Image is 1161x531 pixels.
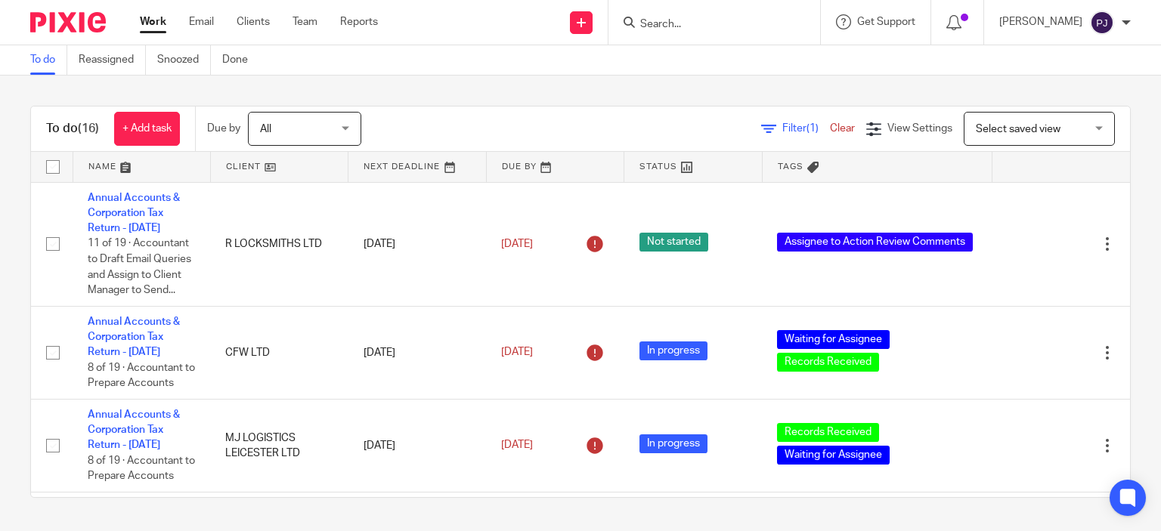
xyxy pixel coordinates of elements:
[501,239,533,249] span: [DATE]
[140,14,166,29] a: Work
[222,45,259,75] a: Done
[189,14,214,29] a: Email
[777,446,890,465] span: Waiting for Assignee
[210,306,348,399] td: CFW LTD
[114,112,180,146] a: + Add task
[830,123,855,134] a: Clear
[88,455,195,482] span: 8 of 19 · Accountant to Prepare Accounts
[857,17,915,27] span: Get Support
[777,233,973,252] span: Assignee to Action Review Comments
[237,14,270,29] a: Clients
[79,45,146,75] a: Reassigned
[348,306,486,399] td: [DATE]
[777,353,879,372] span: Records Received
[88,316,180,358] a: Annual Accounts & Corporation Tax Return - [DATE]
[639,18,775,32] input: Search
[999,14,1082,29] p: [PERSON_NAME]
[88,193,180,234] a: Annual Accounts & Corporation Tax Return - [DATE]
[807,123,819,134] span: (1)
[778,162,803,171] span: Tags
[639,434,707,453] span: In progress
[348,399,486,492] td: [DATE]
[639,233,708,252] span: Not started
[30,12,106,32] img: Pixie
[157,45,211,75] a: Snoozed
[46,121,99,137] h1: To do
[501,440,533,451] span: [DATE]
[210,182,348,306] td: R LOCKSMITHS LTD
[207,121,240,136] p: Due by
[501,347,533,358] span: [DATE]
[340,14,378,29] a: Reports
[30,45,67,75] a: To do
[210,399,348,492] td: MJ LOGISTICS LEICESTER LTD
[782,123,830,134] span: Filter
[777,423,879,442] span: Records Received
[260,124,271,134] span: All
[78,122,99,134] span: (16)
[88,239,191,296] span: 11 of 19 · Accountant to Draft Email Queries and Assign to Client Manager to Send...
[88,363,195,389] span: 8 of 19 · Accountant to Prepare Accounts
[293,14,317,29] a: Team
[1090,11,1114,35] img: svg%3E
[777,330,890,349] span: Waiting for Assignee
[887,123,952,134] span: View Settings
[639,341,707,360] span: In progress
[348,182,486,306] td: [DATE]
[976,124,1060,134] span: Select saved view
[88,409,180,451] a: Annual Accounts & Corporation Tax Return - [DATE]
